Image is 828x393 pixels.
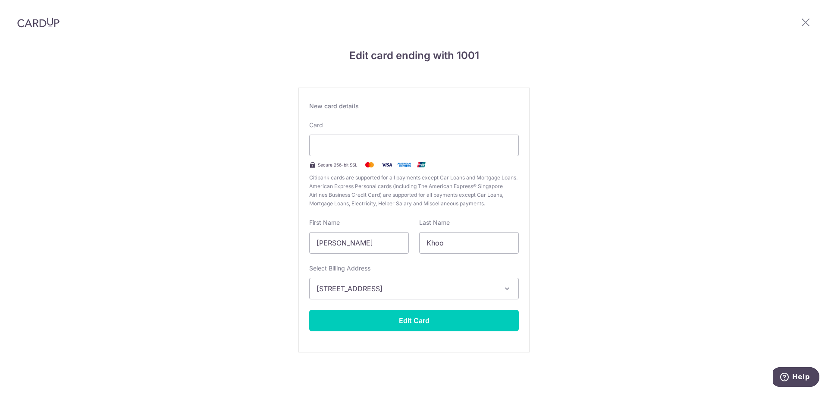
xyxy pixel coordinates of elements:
[309,278,519,299] button: [STREET_ADDRESS]
[19,6,37,14] span: Help
[317,140,511,151] iframe: Secure card payment input frame
[378,160,395,170] img: Visa
[318,161,358,168] span: Secure 256-bit SSL
[309,264,370,273] label: Select Billing Address
[317,283,496,294] span: [STREET_ADDRESS]
[17,17,60,28] img: CardUp
[309,121,323,129] label: Card
[298,48,530,63] h4: Edit card ending with 1001
[413,160,430,170] img: .alt.unionpay
[419,232,519,254] input: Cardholder Last Name
[309,102,519,110] div: New card details
[309,310,519,331] button: Edit Card
[361,160,378,170] img: Mastercard
[309,218,340,227] label: First Name
[309,232,409,254] input: Cardholder First Name
[309,173,519,208] span: Citibank cards are supported for all payments except Car Loans and Mortgage Loans. American Expre...
[395,160,413,170] img: .alt.amex
[419,218,450,227] label: Last Name
[773,367,819,389] iframe: Opens a widget where you can find more information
